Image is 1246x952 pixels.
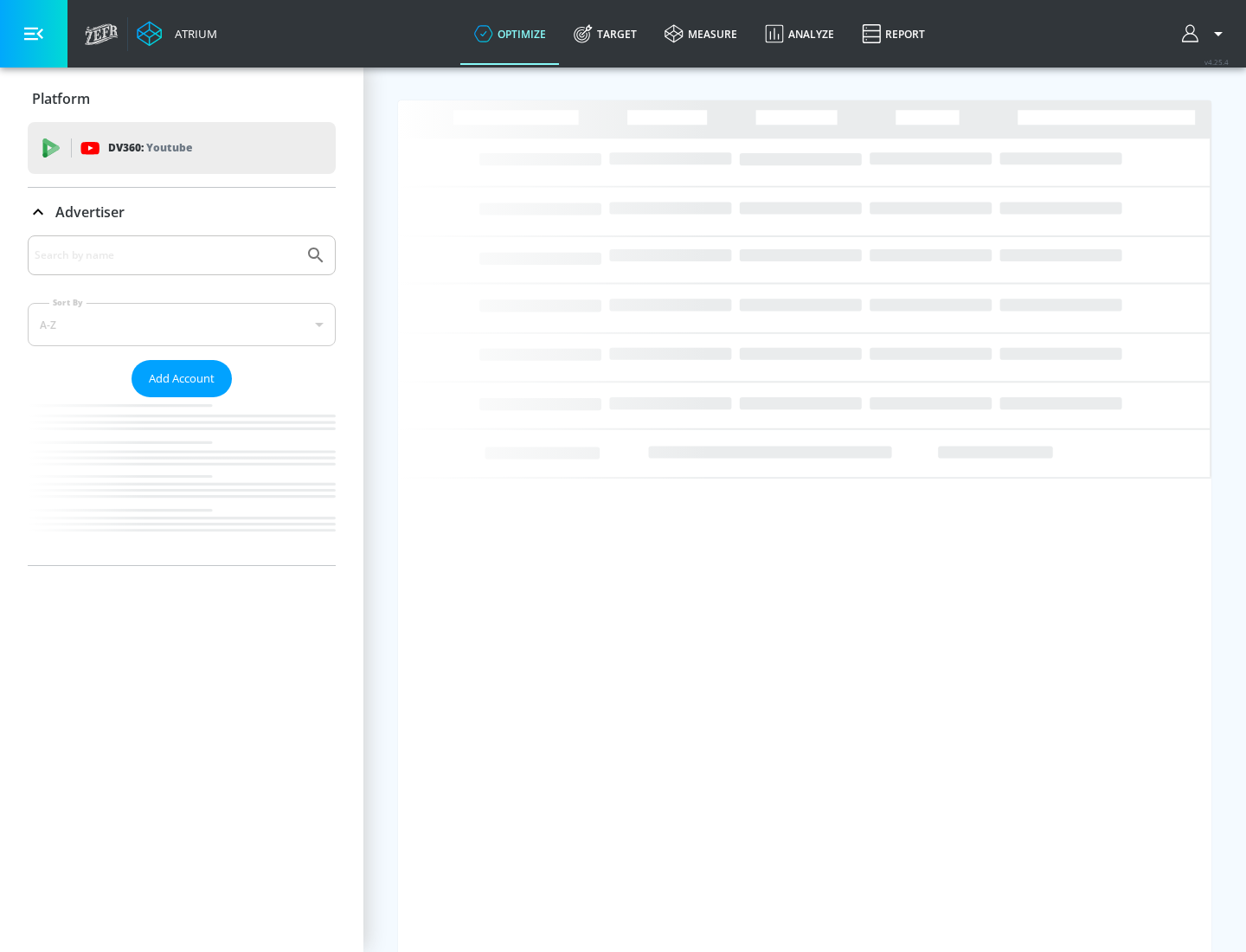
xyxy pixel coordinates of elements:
[168,26,217,42] div: Atrium
[137,21,217,47] a: Atrium
[49,297,87,308] label: Sort By
[28,122,336,174] div: DV360: Youtube
[146,138,192,157] p: Youtube
[28,74,336,123] div: Platform
[35,244,297,267] input: Search by name
[132,360,232,397] button: Add Account
[651,3,751,65] a: measure
[751,3,848,65] a: Analyze
[149,369,215,389] span: Add Account
[55,203,125,222] p: Advertiser
[1204,57,1229,67] span: v 4.25.4
[460,3,560,65] a: optimize
[560,3,651,65] a: Target
[32,89,90,108] p: Platform
[28,303,336,346] div: A-Z
[28,188,336,236] div: Advertiser
[848,3,939,65] a: Report
[28,235,336,565] div: Advertiser
[28,397,336,565] nav: list of Advertiser
[108,138,192,158] p: DV360:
